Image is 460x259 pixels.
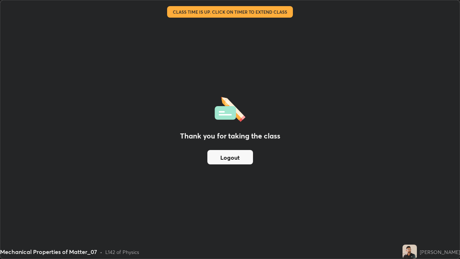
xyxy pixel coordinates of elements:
img: offlineFeedback.1438e8b3.svg [215,95,245,122]
div: [PERSON_NAME] [420,248,460,256]
div: L142 of Physics [105,248,139,256]
img: 5053460a6f39493ea28443445799e426.jpg [402,245,417,259]
div: • [100,248,102,256]
button: Logout [207,150,253,164]
h2: Thank you for taking the class [180,131,280,141]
